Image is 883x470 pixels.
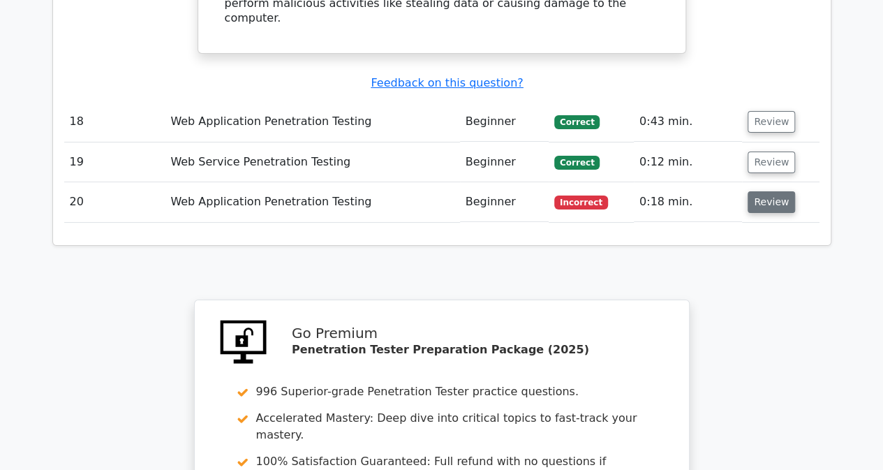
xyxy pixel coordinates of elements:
[165,142,459,182] td: Web Service Penetration Testing
[554,156,600,170] span: Correct
[460,142,549,182] td: Beginner
[748,191,795,213] button: Review
[748,152,795,173] button: Review
[748,111,795,133] button: Review
[64,102,165,142] td: 18
[460,182,549,222] td: Beginner
[634,142,742,182] td: 0:12 min.
[634,102,742,142] td: 0:43 min.
[165,182,459,222] td: Web Application Penetration Testing
[371,76,523,89] a: Feedback on this question?
[165,102,459,142] td: Web Application Penetration Testing
[64,142,165,182] td: 19
[64,182,165,222] td: 20
[460,102,549,142] td: Beginner
[554,196,608,210] span: Incorrect
[634,182,742,222] td: 0:18 min.
[554,115,600,129] span: Correct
